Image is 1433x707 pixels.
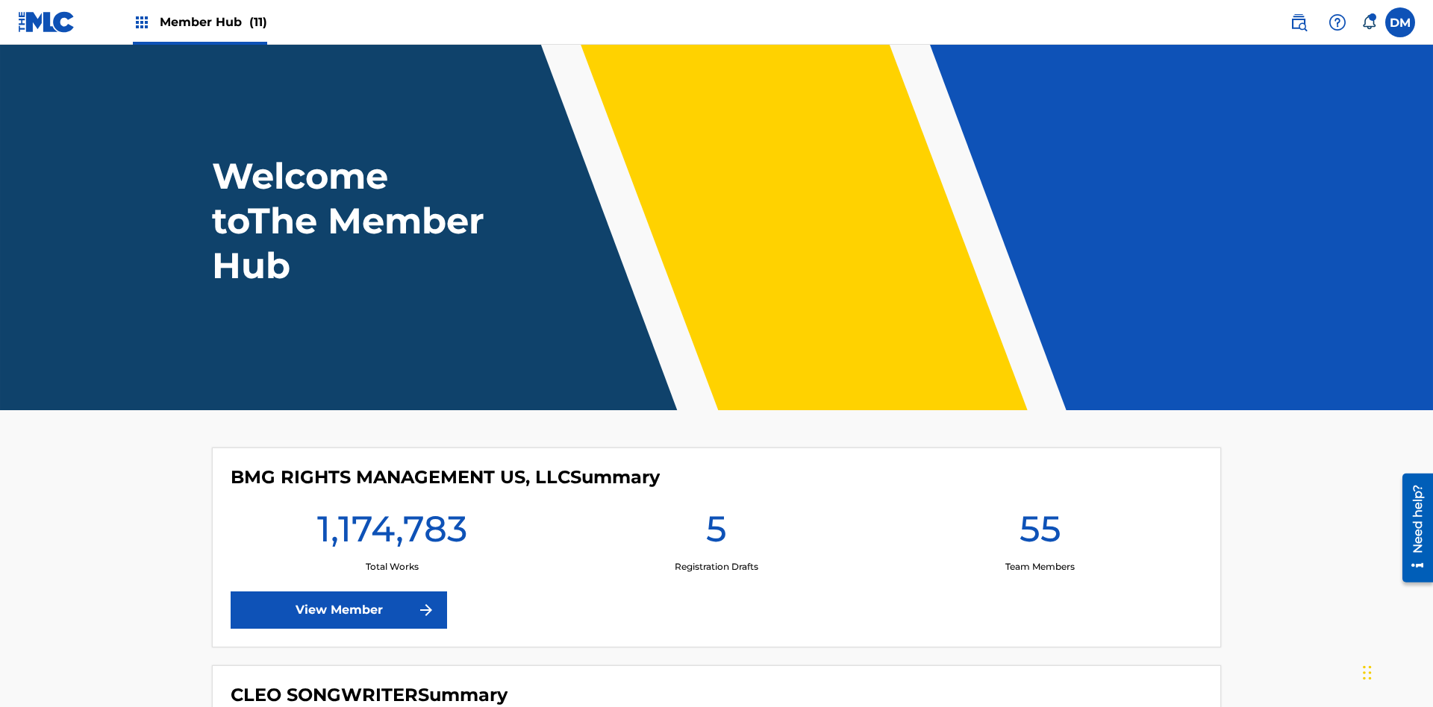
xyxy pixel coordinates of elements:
img: MLC Logo [18,11,75,33]
a: View Member [231,591,447,629]
div: Help [1323,7,1352,37]
img: help [1329,13,1346,31]
span: (11) [249,15,267,29]
h4: BMG RIGHTS MANAGEMENT US, LLC [231,466,660,488]
div: User Menu [1385,7,1415,37]
h1: Welcome to The Member Hub [212,154,491,288]
h1: 55 [1020,506,1061,560]
p: Registration Drafts [675,560,758,574]
img: Top Rightsholders [133,13,151,31]
iframe: Resource Center [1391,468,1433,590]
h4: CLEO SONGWRITER [231,684,508,706]
div: Drag [1363,650,1372,695]
img: f7272a7cc735f4ea7f67.svg [417,601,435,619]
a: Public Search [1284,7,1314,37]
p: Total Works [366,560,419,574]
h1: 1,174,783 [317,506,467,560]
img: search [1290,13,1308,31]
div: Notifications [1361,15,1376,30]
h1: 5 [706,506,727,560]
span: Member Hub [160,13,267,31]
p: Team Members [1005,560,1075,574]
iframe: Chat Widget [1358,635,1433,707]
